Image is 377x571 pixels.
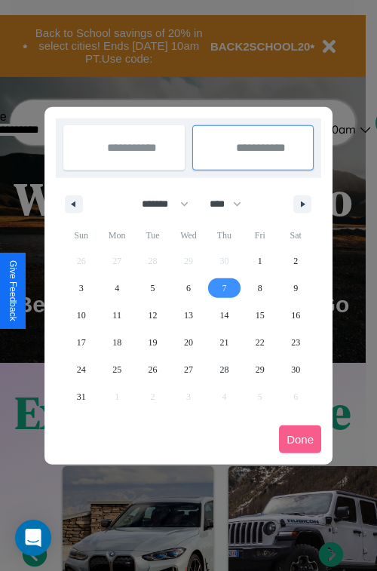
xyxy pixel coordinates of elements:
span: 15 [256,302,265,329]
span: 2 [293,247,298,275]
div: Open Intercom Messenger [15,520,51,556]
button: 27 [170,356,206,383]
button: 14 [207,302,242,329]
span: 31 [77,383,86,410]
button: 16 [278,302,314,329]
span: Wed [170,223,206,247]
span: 8 [258,275,262,302]
span: 21 [219,329,228,356]
button: 4 [99,275,134,302]
span: Fri [242,223,277,247]
button: 19 [135,329,170,356]
button: 25 [99,356,134,383]
span: 25 [112,356,121,383]
button: 5 [135,275,170,302]
button: 2 [278,247,314,275]
button: 1 [242,247,277,275]
button: 29 [242,356,277,383]
span: 23 [291,329,300,356]
button: 3 [63,275,99,302]
button: 6 [170,275,206,302]
button: Done [279,425,321,453]
span: 13 [184,302,193,329]
button: 8 [242,275,277,302]
span: 10 [77,302,86,329]
span: 12 [149,302,158,329]
button: 23 [278,329,314,356]
span: 29 [256,356,265,383]
button: 15 [242,302,277,329]
button: 18 [99,329,134,356]
span: 30 [291,356,300,383]
span: 3 [79,275,84,302]
button: 17 [63,329,99,356]
button: 13 [170,302,206,329]
span: 5 [151,275,155,302]
button: 26 [135,356,170,383]
span: 18 [112,329,121,356]
span: 27 [184,356,193,383]
span: 16 [291,302,300,329]
button: 10 [63,302,99,329]
button: 7 [207,275,242,302]
button: 24 [63,356,99,383]
span: 26 [149,356,158,383]
span: 20 [184,329,193,356]
span: Sat [278,223,314,247]
span: Thu [207,223,242,247]
span: 9 [293,275,298,302]
span: Sun [63,223,99,247]
span: 17 [77,329,86,356]
span: 19 [149,329,158,356]
button: 30 [278,356,314,383]
button: 20 [170,329,206,356]
span: 4 [115,275,119,302]
button: 31 [63,383,99,410]
span: 6 [186,275,191,302]
span: 22 [256,329,265,356]
button: 12 [135,302,170,329]
button: 22 [242,329,277,356]
button: 21 [207,329,242,356]
div: Give Feedback [8,260,18,321]
span: 14 [219,302,228,329]
button: 9 [278,275,314,302]
span: Mon [99,223,134,247]
button: 28 [207,356,242,383]
span: 11 [112,302,121,329]
button: 11 [99,302,134,329]
span: 28 [219,356,228,383]
span: 24 [77,356,86,383]
span: 1 [258,247,262,275]
span: Tue [135,223,170,247]
span: 7 [222,275,226,302]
